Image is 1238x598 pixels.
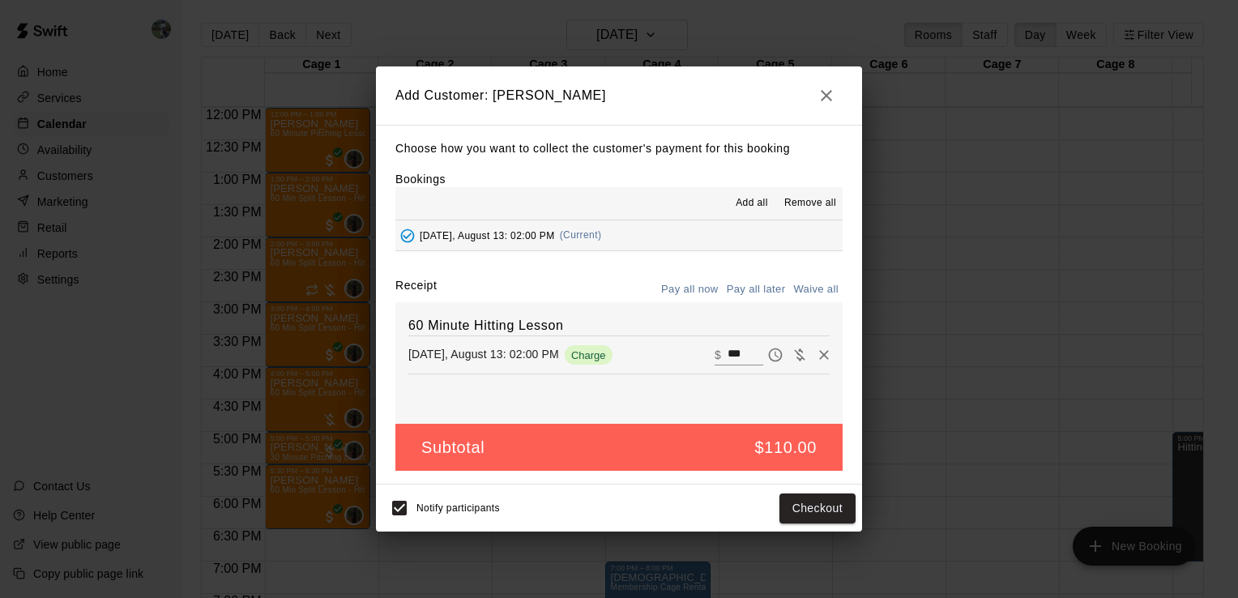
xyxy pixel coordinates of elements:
p: [DATE], August 13: 02:00 PM [408,346,559,362]
p: Choose how you want to collect the customer's payment for this booking [395,139,843,159]
button: Add all [726,190,778,216]
button: Pay all later [723,277,790,302]
button: Waive all [789,277,843,302]
label: Bookings [395,173,446,186]
h6: 60 Minute Hitting Lesson [408,315,830,336]
span: [DATE], August 13: 02:00 PM [420,229,555,241]
span: Pay later [763,347,788,361]
span: Add all [736,195,768,211]
h2: Add Customer: [PERSON_NAME] [376,66,862,125]
button: Pay all now [657,277,723,302]
span: Remove all [784,195,836,211]
button: Checkout [779,493,856,523]
span: Notify participants [416,503,500,515]
button: Added - Collect Payment[DATE], August 13: 02:00 PM(Current) [395,220,843,250]
span: Waive payment [788,347,812,361]
span: (Current) [560,229,602,241]
button: Added - Collect Payment [395,224,420,248]
p: $ [715,347,721,363]
button: Remove [812,343,836,367]
h5: Subtotal [421,437,485,459]
h5: $110.00 [755,437,818,459]
label: Receipt [395,277,437,302]
button: Remove all [778,190,843,216]
span: Charge [565,349,613,361]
